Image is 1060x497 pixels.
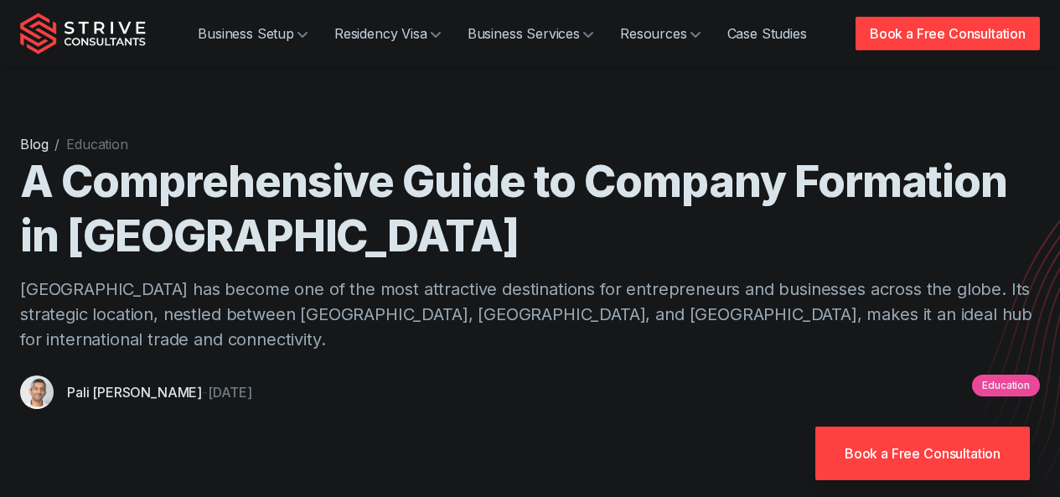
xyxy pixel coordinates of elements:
a: Blog [20,136,48,153]
img: Strive Consultants [20,13,146,54]
span: / [54,136,59,153]
img: Pali Banwait, CEO, Strive Consultants, Dubai, UAE [20,375,54,409]
a: Business Services [454,17,607,50]
a: Pali [PERSON_NAME] [67,384,202,401]
h1: A Comprehensive Guide to Company Formation in [GEOGRAPHIC_DATA] [20,154,1040,263]
p: [GEOGRAPHIC_DATA] has become one of the most attractive destinations for entrepreneurs and busine... [20,277,1040,352]
a: Book a Free Consultation [815,427,1030,480]
a: Resources [607,17,714,50]
a: Book a Free Consultation [856,17,1040,50]
a: Residency Visa [321,17,454,50]
li: Education [66,134,128,154]
a: Business Setup [184,17,321,50]
time: [DATE] [208,384,252,401]
a: Education [972,375,1040,396]
span: - [202,384,208,401]
a: Case Studies [714,17,820,50]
